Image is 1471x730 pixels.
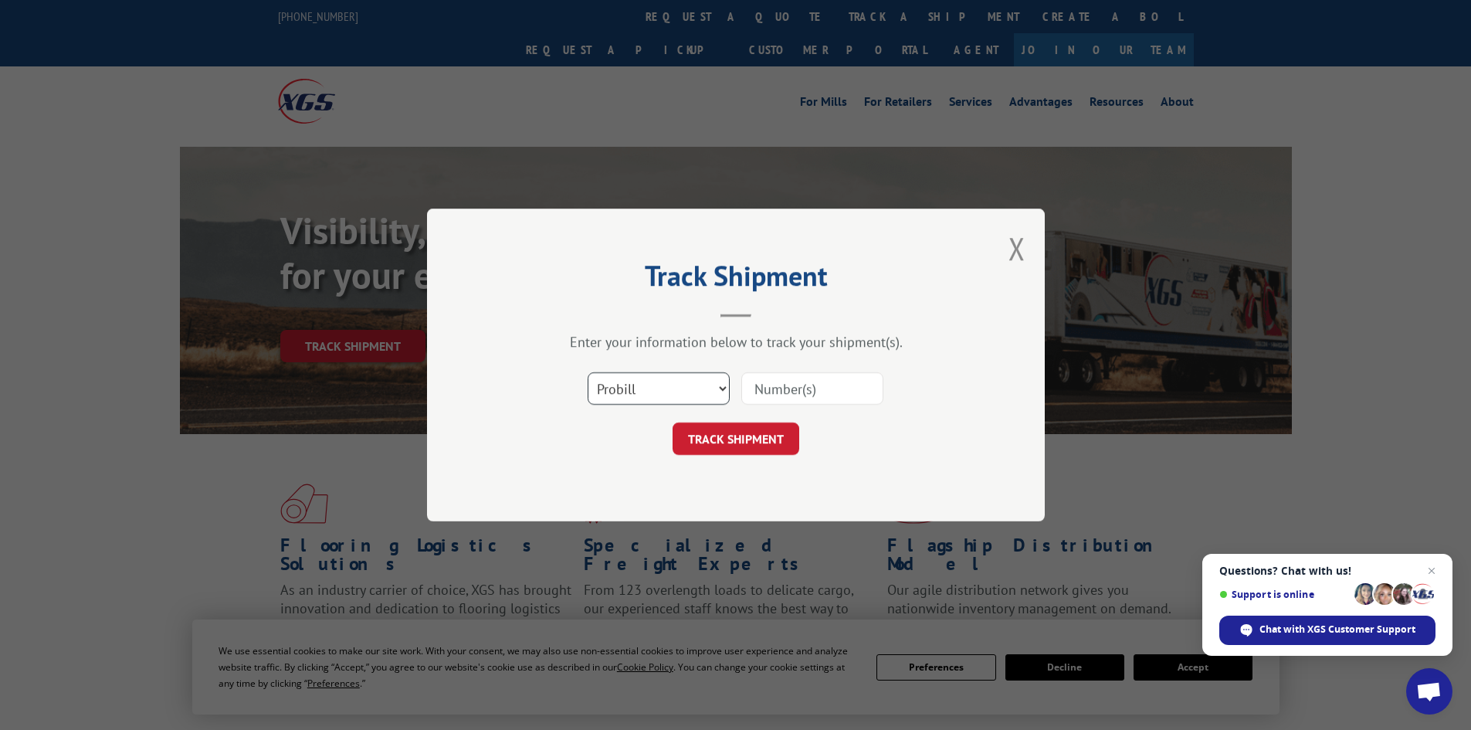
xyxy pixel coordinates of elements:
[673,423,799,455] button: TRACK SHIPMENT
[1219,616,1435,645] span: Chat with XGS Customer Support
[1008,228,1025,269] button: Close modal
[504,333,968,351] div: Enter your information below to track your shipment(s).
[1219,589,1349,600] span: Support is online
[741,372,883,405] input: Number(s)
[1406,668,1452,715] a: Open chat
[1259,623,1415,637] span: Chat with XGS Customer Support
[1219,565,1435,577] span: Questions? Chat with us!
[504,265,968,294] h2: Track Shipment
